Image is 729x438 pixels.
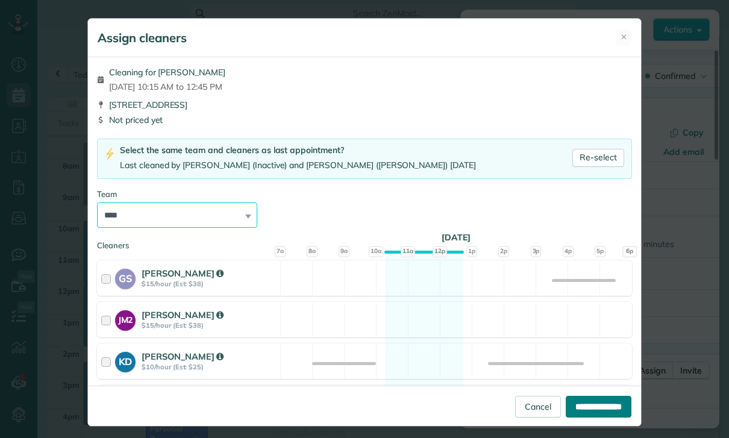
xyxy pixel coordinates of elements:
strong: $15/hour (Est: $38) [142,321,277,330]
div: [STREET_ADDRESS] [97,99,632,111]
strong: [PERSON_NAME] [142,351,224,362]
div: Select the same team and cleaners as last appointment? [120,144,476,157]
div: Not priced yet [97,114,632,126]
div: Last cleaned by [PERSON_NAME] (Inactive) and [PERSON_NAME] ([PERSON_NAME]) [DATE] [120,159,476,172]
strong: GS [115,269,136,286]
strong: KD [115,352,136,369]
img: lightning-bolt-icon-94e5364df696ac2de96d3a42b8a9ff6ba979493684c50e6bbbcda72601fa0d29.png [105,148,115,160]
span: Cleaning for [PERSON_NAME] [109,66,225,78]
strong: JM2 [115,310,136,327]
strong: $15/hour (Est: $38) [142,280,277,288]
span: ✕ [621,31,627,43]
div: Team [97,189,632,200]
a: Re-select [572,149,624,167]
strong: [PERSON_NAME] [142,309,224,321]
div: Cleaners [97,240,632,243]
h5: Assign cleaners [98,30,187,46]
a: Cancel [515,396,561,418]
span: [DATE] 10:15 AM to 12:45 PM [109,81,225,93]
strong: $10/hour (Est: $25) [142,363,277,371]
strong: [PERSON_NAME] [142,267,224,279]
